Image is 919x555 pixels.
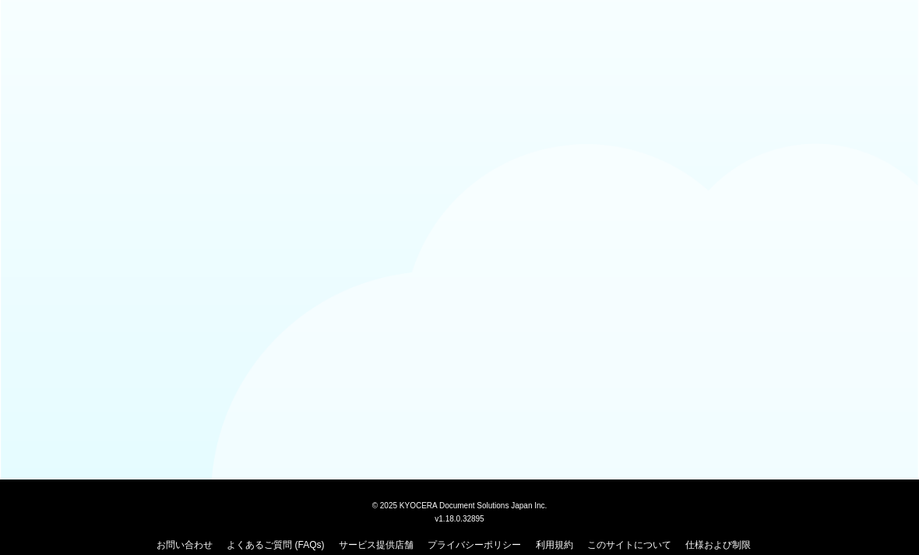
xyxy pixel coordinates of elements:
[428,539,521,550] a: プライバシーポリシー
[587,539,671,550] a: このサイトについて
[536,539,573,550] a: 利用規約
[685,539,751,550] a: 仕様および制限
[435,514,484,523] span: v1.18.0.32895
[339,539,414,550] a: サービス提供店舗
[372,500,548,510] span: © 2025 KYOCERA Document Solutions Japan Inc.
[157,539,213,550] a: お問い合わせ
[227,539,324,550] a: よくあるご質問 (FAQs)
